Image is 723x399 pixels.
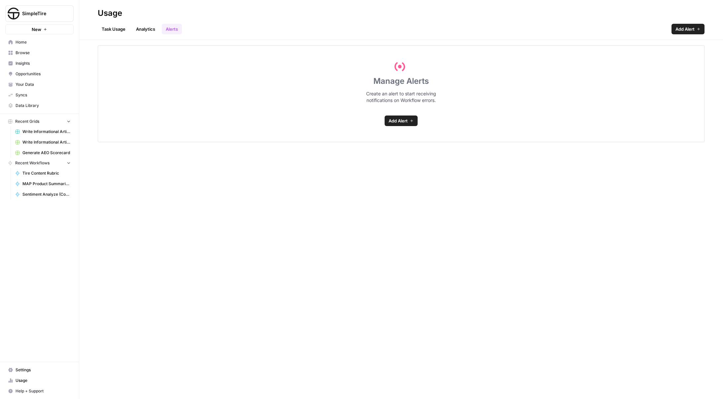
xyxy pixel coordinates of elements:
[5,37,74,48] a: Home
[5,79,74,90] a: Your Data
[5,375,74,386] a: Usage
[15,118,39,124] span: Recent Grids
[675,26,695,32] span: Add Alert
[22,10,62,17] span: SimpleTire
[671,24,705,34] a: Add Alert
[162,24,182,34] a: Alerts
[12,126,74,137] a: Write Informational Articles [DATE]
[12,137,74,148] a: Write Informational Articles [DATE]
[22,150,71,156] span: Generate AEO Scorecard
[373,76,429,86] h1: Manage Alerts
[16,82,71,87] span: Your Data
[98,24,129,34] a: Task Usage
[5,158,74,168] button: Recent Workflows
[16,378,71,383] span: Usage
[16,92,71,98] span: Syncs
[22,129,71,135] span: Write Informational Articles [DATE]
[16,60,71,66] span: Insights
[385,116,418,126] a: Add Alert
[98,8,122,18] div: Usage
[22,181,71,187] span: MAP Product Summarization
[389,117,408,124] span: Add Alert
[22,170,71,176] span: Tire Content Rubric
[16,388,71,394] span: Help + Support
[32,26,41,33] span: New
[22,139,71,145] span: Write Informational Articles [DATE]
[12,168,74,179] a: Tire Content Rubric
[22,191,71,197] span: Sentiment Analyze (Conversation Level)
[5,48,74,58] a: Browse
[132,24,159,34] a: Analytics
[16,50,71,56] span: Browse
[16,103,71,109] span: Data Library
[16,39,71,45] span: Home
[16,367,71,373] span: Settings
[5,90,74,100] a: Syncs
[8,8,19,19] img: SimpleTire Logo
[16,71,71,77] span: Opportunities
[5,5,74,22] button: Workspace: SimpleTire
[5,116,74,126] button: Recent Grids
[12,179,74,189] a: MAP Product Summarization
[366,90,436,104] span: Create an alert to start receiving notifications on Workflow errors.
[5,365,74,375] a: Settings
[5,69,74,79] a: Opportunities
[12,189,74,200] a: Sentiment Analyze (Conversation Level)
[12,148,74,158] a: Generate AEO Scorecard
[5,100,74,111] a: Data Library
[5,24,74,34] button: New
[15,160,50,166] span: Recent Workflows
[5,386,74,396] button: Help + Support
[5,58,74,69] a: Insights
